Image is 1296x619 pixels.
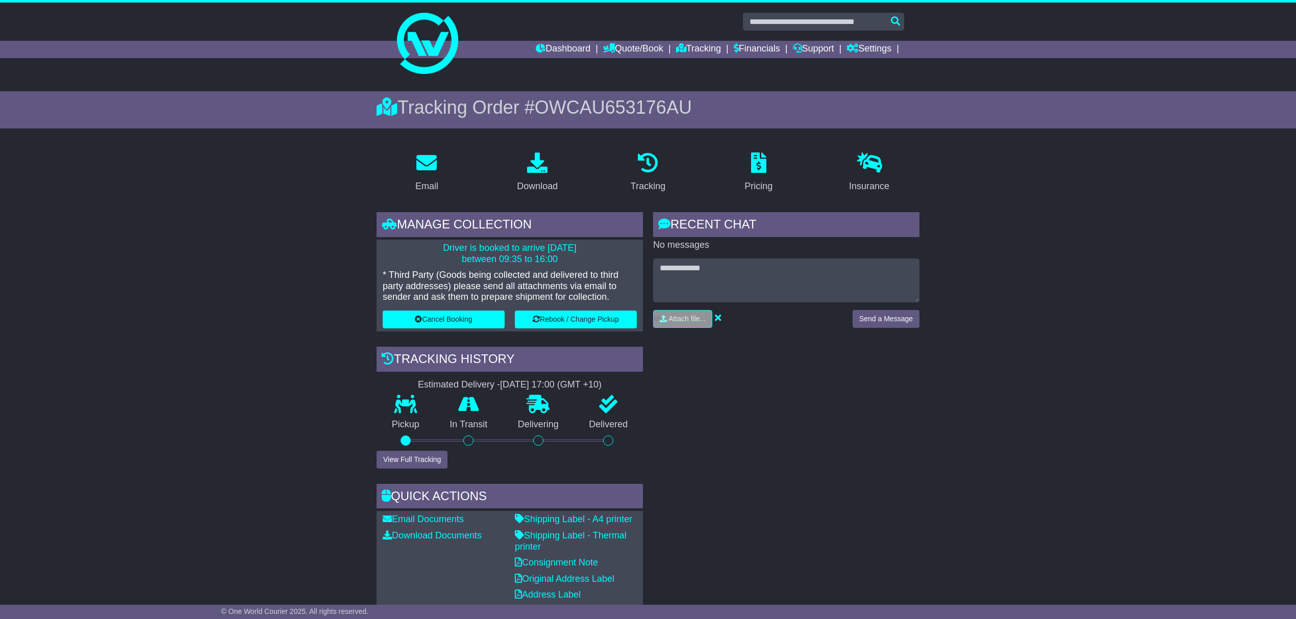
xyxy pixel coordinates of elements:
a: Support [793,41,834,58]
div: Tracking Order # [377,96,919,118]
div: Insurance [849,179,889,193]
a: Address Label [515,589,581,600]
div: Email [415,179,438,193]
a: Dashboard [536,41,590,58]
p: Delivered [574,419,643,430]
div: Tracking history [377,347,643,374]
div: [DATE] 17:00 (GMT +10) [500,379,602,391]
button: Send a Message [853,310,919,328]
button: Rebook / Change Pickup [515,311,637,328]
a: Shipping Label - Thermal printer [515,530,627,552]
a: Tracking [676,41,721,58]
p: Driver is booked to arrive [DATE] between 09:35 to 16:00 [383,243,637,265]
p: Delivering [503,419,574,430]
a: Email [409,149,445,197]
a: Quote/Book [603,41,663,58]
div: RECENT CHAT [653,212,919,240]
a: Tracking [624,149,672,197]
div: Estimated Delivery - [377,379,643,391]
a: Settings [846,41,891,58]
span: OWCAU653176AU [535,97,692,118]
p: * Third Party (Goods being collected and delivered to third party addresses) please send all atta... [383,270,637,303]
a: Pricing [738,149,779,197]
button: Cancel Booking [383,311,505,328]
a: Shipping Label - A4 printer [515,514,632,524]
p: No messages [653,240,919,251]
a: Email Documents [383,514,464,524]
a: Original Address Label [515,574,614,584]
a: Download Documents [383,530,482,540]
div: Pricing [744,179,772,193]
p: Pickup [377,419,435,430]
button: View Full Tracking [377,451,447,469]
div: Download [517,179,558,193]
a: Consignment Note [515,557,598,568]
div: Quick Actions [377,484,643,511]
a: Download [510,149,564,197]
a: Insurance [842,149,896,197]
div: Tracking [631,179,665,193]
p: In Transit [435,419,503,430]
div: Manage collection [377,212,643,240]
a: Financials [734,41,780,58]
span: © One World Courier 2025. All rights reserved. [221,607,368,615]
